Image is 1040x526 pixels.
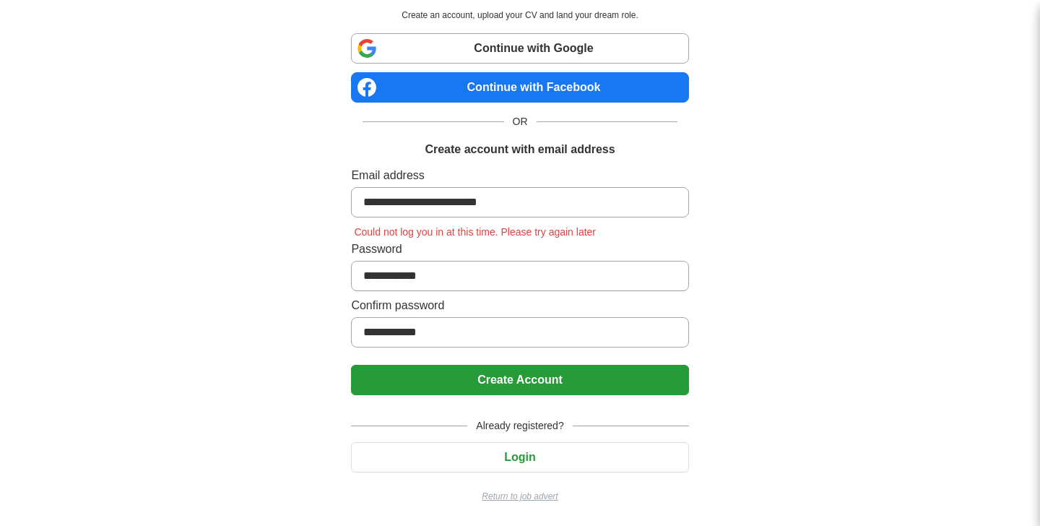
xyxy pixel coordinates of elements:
[351,33,688,64] a: Continue with Google
[351,451,688,463] a: Login
[351,442,688,473] button: Login
[351,241,688,258] label: Password
[351,167,688,184] label: Email address
[351,365,688,395] button: Create Account
[351,226,599,238] span: Could not log you in at this time. Please try again later
[504,114,537,129] span: OR
[354,9,685,22] p: Create an account, upload your CV and land your dream role.
[467,418,572,434] span: Already registered?
[425,141,615,158] h1: Create account with email address
[351,72,688,103] a: Continue with Facebook
[351,297,688,314] label: Confirm password
[351,490,688,503] a: Return to job advert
